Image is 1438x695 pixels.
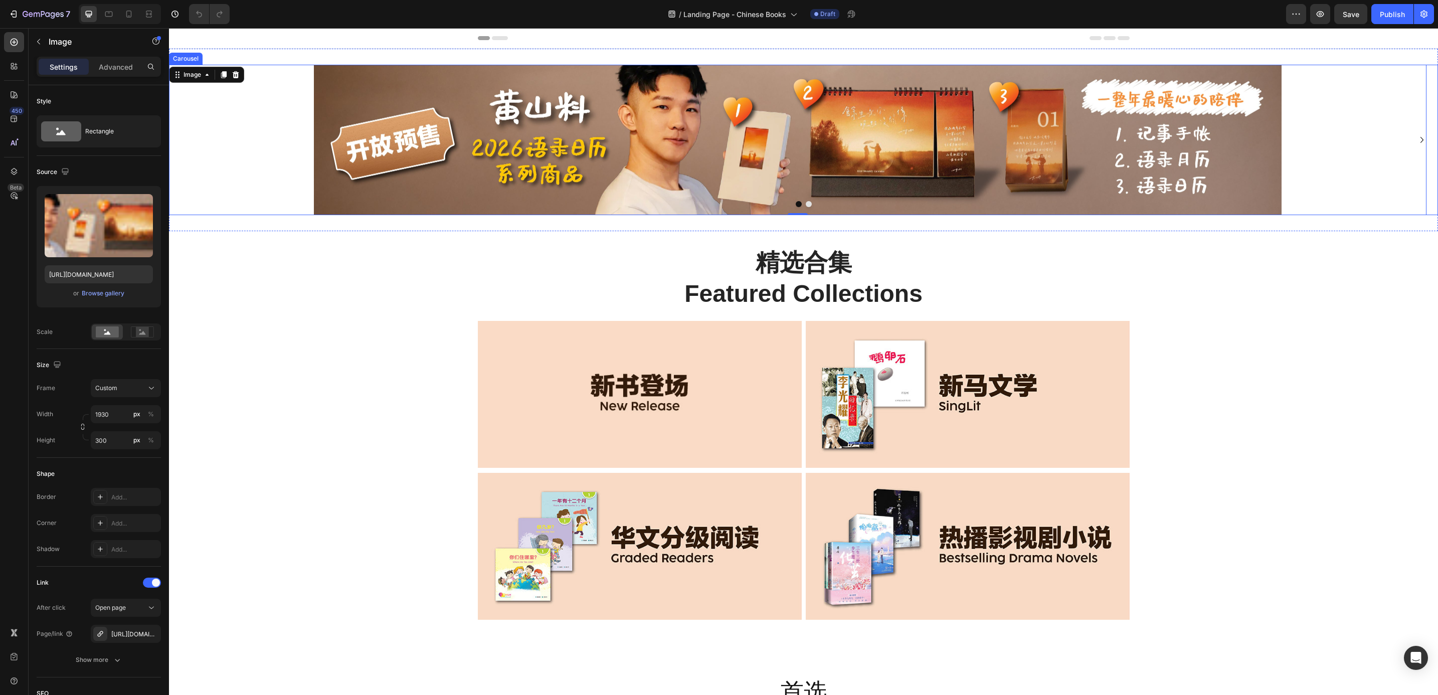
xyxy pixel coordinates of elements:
button: Save [1334,4,1367,24]
label: Height [37,436,55,445]
img: gempages_524603827551208314-4b7ddf0b-b09b-456a-84ee-0611527dbc16.jpg [309,445,633,592]
span: Landing Page - Chinese Books [683,9,786,20]
div: Add... [111,545,158,554]
div: Scale [37,327,53,336]
span: Draft [820,10,835,19]
div: Border [37,492,56,501]
div: Shape [37,469,55,478]
label: Width [37,410,53,419]
button: Dot [637,173,643,179]
div: Corner [37,518,57,528]
div: Beta [8,184,24,192]
div: Size [37,359,63,372]
button: Custom [91,379,161,397]
div: % [148,436,154,445]
span: Save [1343,10,1359,19]
div: Style [37,97,51,106]
button: % [131,408,143,420]
div: Carousel [2,26,32,35]
div: Open Intercom Messenger [1404,646,1428,670]
input: px% [91,431,161,449]
img: preview-image [45,194,153,257]
div: Rectangle [85,120,146,143]
img: gempages_524603827551208314-17e0bf9a-eb23-427e-8e21-a119c12d674f.jpg [637,445,961,592]
div: Shadow [37,545,60,554]
p: Image [49,36,134,48]
span: Open page [95,604,126,611]
div: After click [37,603,66,612]
div: px [133,410,140,419]
div: Link [37,578,49,587]
button: Publish [1371,4,1413,24]
div: Add... [111,519,158,528]
div: Undo/Redo [189,4,230,24]
strong: 精选合集 [587,221,683,248]
div: Add... [111,493,158,502]
div: [URL][DOMAIN_NAME] [111,630,158,639]
div: Show more [76,655,122,665]
div: Page/link [37,629,73,638]
iframe: Design area [169,28,1438,695]
input: px% [91,405,161,423]
button: % [131,434,143,446]
div: px [133,436,140,445]
p: Advanced [99,62,133,72]
img: gempages_524603827551208314-39a86d02-64b7-4aaf-b073-59c8bbff00cb.jpg [637,293,961,440]
h2: Featured Collections [300,218,970,283]
p: Settings [50,62,78,72]
button: px [145,434,157,446]
img: gempages_524603827551208314-a600aea1-465c-4315-8422-7548f593cb00.jpg [309,293,633,440]
button: px [145,408,157,420]
button: 7 [4,4,75,24]
button: Browse gallery [81,288,125,298]
span: / [679,9,681,20]
label: Frame [37,384,55,393]
div: % [148,410,154,419]
button: Carousel Next Arrow [1245,104,1261,120]
span: Custom [95,384,117,393]
div: 450 [10,107,24,115]
div: Source [37,165,71,179]
input: https://example.com/image.jpg [45,265,153,283]
button: Open page [91,599,161,617]
div: Publish [1380,9,1405,20]
div: Browse gallery [82,289,124,298]
p: 7 [66,8,70,20]
span: or [73,287,79,299]
button: Show more [37,651,161,669]
button: Dot [627,173,633,179]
